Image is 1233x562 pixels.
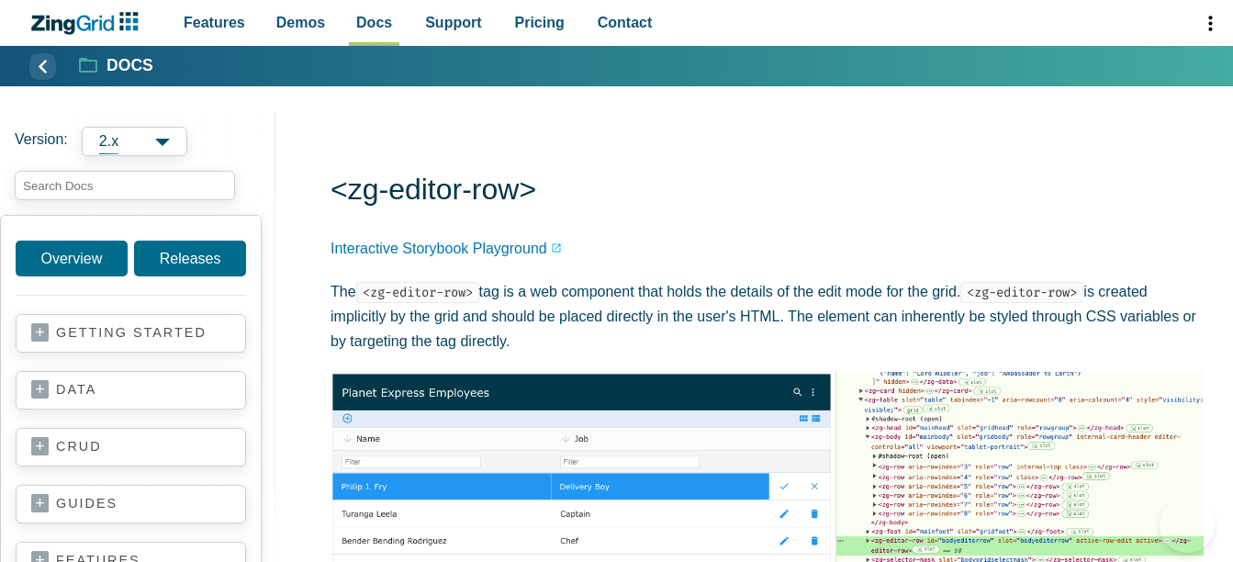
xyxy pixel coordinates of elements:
[31,324,230,343] a: getting started
[31,438,230,456] a: crud
[29,12,148,35] a: ZingChart Logo. Click to return to the homepage
[1160,498,1215,553] iframe: Help Scout Beacon - Open
[515,10,565,35] span: Pricing
[184,10,245,35] span: Features
[15,127,68,156] span: Version:
[134,241,246,276] a: Releases
[598,10,653,35] span: Contact
[31,495,230,513] a: guides
[16,241,128,276] a: Overview
[356,10,392,35] span: Docs
[331,236,562,261] a: Interactive Storybook Playground
[15,127,261,156] label: Versions
[276,10,325,35] span: Demos
[960,282,1083,303] code: <zg-editor-row>
[80,55,153,77] a: Docs
[331,171,1204,212] h1: <zg-editor-row>
[356,282,479,303] code: <zg-editor-row>
[331,279,1204,354] p: The tag is a web component that holds the details of the edit mode for the grid. is created impli...
[425,10,481,35] span: Support
[106,58,153,74] strong: Docs
[15,171,235,200] input: search input
[31,381,230,399] a: data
